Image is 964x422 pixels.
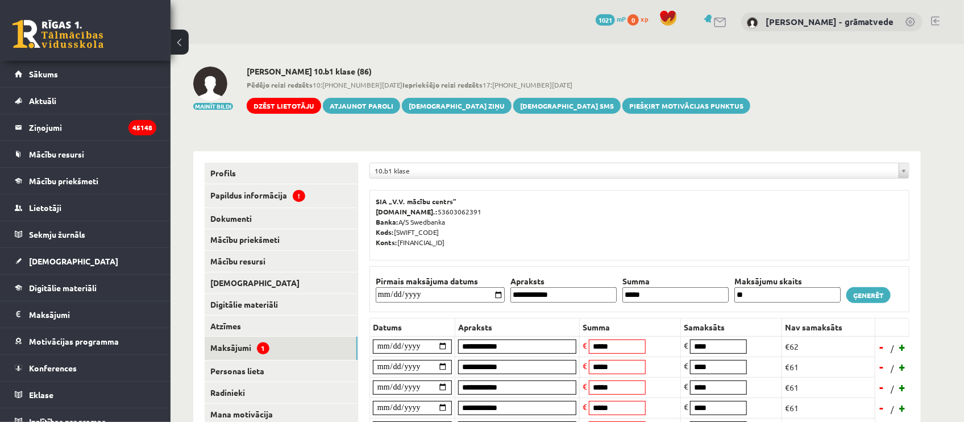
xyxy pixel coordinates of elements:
a: + [897,338,908,355]
a: Dzēst lietotāju [247,98,321,114]
a: Profils [205,163,358,184]
span: € [684,340,688,350]
a: Sākums [15,61,156,87]
span: / [890,383,895,395]
span: Digitālie materiāli [29,283,97,293]
th: Apraksts [508,275,620,287]
a: + [897,379,908,396]
span: / [890,342,895,354]
span: Konferences [29,363,77,373]
td: €61 [782,377,875,398]
th: Pirmais maksājuma datums [373,275,508,287]
a: Sekmju žurnāls [15,221,156,247]
span: Sākums [29,69,58,79]
th: Summa [580,318,681,336]
a: 0 xp [628,14,654,23]
span: € [684,402,688,412]
legend: Maksājumi [29,301,156,328]
span: € [583,381,587,391]
span: xp [641,14,648,23]
p: 53603062391 A/S Swedbanka [SWIFT_CODE] [FINANCIAL_ID] [376,196,903,247]
a: [DEMOGRAPHIC_DATA] ziņu [402,98,512,114]
b: SIA „V.V. mācību centrs” [376,197,457,206]
a: Eklase [15,382,156,408]
span: 1 [257,342,269,354]
b: Konts: [376,238,397,247]
a: [DEMOGRAPHIC_DATA] SMS [513,98,621,114]
a: Atjaunot paroli [323,98,400,114]
b: [DOMAIN_NAME].: [376,207,438,216]
a: Atzīmes [205,316,358,337]
a: Digitālie materiāli [205,294,358,315]
span: 0 [628,14,639,26]
span: Mācību priekšmeti [29,176,98,186]
button: Mainīt bildi [193,103,233,110]
a: 10.b1 klase [370,163,909,178]
a: Mācību resursi [205,251,358,272]
a: [DEMOGRAPHIC_DATA] [205,272,358,293]
span: mP [617,14,626,23]
span: € [583,340,587,350]
a: Konferences [15,355,156,381]
a: Dokumenti [205,208,358,229]
a: Motivācijas programma [15,328,156,354]
span: 10:[PHONE_NUMBER][DATE] 17:[PHONE_NUMBER][DATE] [247,80,750,90]
a: Rīgas 1. Tālmācības vidusskola [13,20,103,48]
a: + [897,358,908,375]
td: €62 [782,336,875,357]
th: Nav samaksāts [782,318,875,336]
a: Aktuāli [15,88,156,114]
td: €61 [782,398,875,418]
b: Pēdējo reizi redzēts [247,80,313,89]
th: Maksājumu skaits [732,275,843,287]
a: 1021 mP [596,14,626,23]
a: Ģenerēt [846,287,891,303]
th: Apraksts [455,318,580,336]
a: Mācību resursi [15,141,156,167]
span: Lietotāji [29,202,61,213]
b: Iepriekšējo reizi redzēts [402,80,483,89]
th: Datums [370,318,455,336]
span: € [684,381,688,391]
span: € [684,361,688,371]
a: Personas lieta [205,361,358,382]
span: Eklase [29,390,53,400]
span: Motivācijas programma [29,336,119,346]
span: / [890,403,895,415]
span: ! [293,190,305,202]
a: Mācību priekšmeti [205,229,358,250]
span: [DEMOGRAPHIC_DATA] [29,256,118,266]
span: 1021 [596,14,615,26]
span: 10.b1 klase [375,163,894,178]
span: Sekmju žurnāls [29,229,85,239]
a: + [897,399,908,416]
a: - [876,358,888,375]
span: € [583,402,587,412]
a: Maksājumi [15,301,156,328]
a: Maksājumi1 [205,337,358,360]
a: Mācību priekšmeti [15,168,156,194]
a: Lietotāji [15,195,156,221]
a: - [876,399,888,416]
th: Summa [620,275,732,287]
a: Radinieki [205,382,358,403]
b: Banka: [376,217,398,226]
legend: Ziņojumi [29,114,156,140]
i: 45148 [128,120,156,135]
a: Papildus informācija! [205,184,358,208]
th: Samaksāts [681,318,782,336]
a: [DEMOGRAPHIC_DATA] [15,248,156,274]
span: Aktuāli [29,96,56,106]
a: - [876,379,888,396]
a: Piešķirt motivācijas punktus [622,98,750,114]
img: Antra Sondore - grāmatvede [747,17,758,28]
span: Mācību resursi [29,149,84,159]
a: [PERSON_NAME] - grāmatvede [766,16,894,27]
td: €61 [782,357,875,377]
a: Ziņojumi45148 [15,114,156,140]
b: Kods: [376,227,394,237]
img: Reinis Kristofers Jirgensons [193,67,227,101]
span: € [583,361,587,371]
a: - [876,338,888,355]
h2: [PERSON_NAME] 10.b1 klase (86) [247,67,750,76]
